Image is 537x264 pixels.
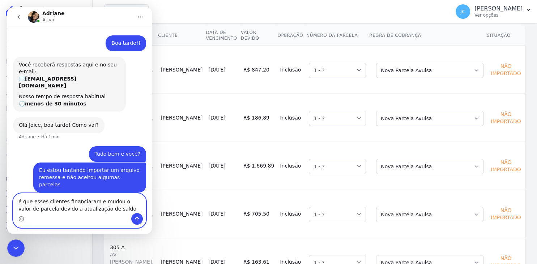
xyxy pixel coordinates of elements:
p: [PERSON_NAME] [474,5,523,12]
button: Selecionador de Emoji [11,209,17,215]
th: Valor devido [240,25,277,46]
td: [PERSON_NAME] [158,94,205,142]
textarea: Envie uma mensagem... [6,186,138,206]
div: Adriane diz… [6,110,139,139]
td: R$ 1.669,89 [240,142,277,190]
th: Número da Parcela [306,25,369,46]
div: Não importado [489,157,523,174]
span: JC [460,9,465,14]
iframe: Intercom live chat [7,7,152,234]
td: R$ 186,89 [240,94,277,142]
td: [DATE] [205,190,240,238]
div: Não importado [489,109,523,126]
a: Lotes [3,69,89,84]
a: Minha Carteira [3,101,89,116]
th: Situação [486,25,525,46]
td: [PERSON_NAME] [158,190,205,238]
button: JC [PERSON_NAME] Ver opções [450,1,537,22]
a: Negativação [3,149,89,163]
div: Operator diz… [6,50,139,111]
div: Adriane • Há 1min [12,127,52,132]
a: Crédito [3,133,89,147]
th: Regra de Cobrança [369,25,486,46]
td: Inclusão [277,190,306,238]
td: [PERSON_NAME] [158,142,205,190]
b: [EMAIL_ADDRESS][DOMAIN_NAME] [12,69,69,82]
iframe: Intercom live chat [7,239,25,257]
div: Joice diz… [6,28,139,50]
td: R$ 847,20 [240,46,277,94]
a: Recebíveis [3,186,89,201]
b: menos de 30 minutos [18,94,79,99]
td: Inclusão [277,142,306,190]
div: Nosso tempo de resposta habitual 🕒 [12,86,113,100]
p: Ver opções [474,12,523,18]
div: Olá Joice, boa tarde! Como vai? [12,114,91,122]
p: Ativo [35,9,47,16]
div: Não importado [489,61,523,78]
div: Plataformas [6,175,86,183]
div: Tudo bem e você? [88,143,133,151]
div: Você receberá respostas aqui e no seu e-mail:✉️[EMAIL_ADDRESS][DOMAIN_NAME]Nosso tempo de respost... [6,50,119,105]
td: [DATE] [205,46,240,94]
div: Olá Joice, boa tarde! Como vai?Adriane • Há 1min [6,110,97,126]
a: Parcelas [3,53,89,68]
td: [PERSON_NAME] [158,46,205,94]
div: Joice diz… [6,139,139,156]
button: Início [126,3,140,17]
a: Clientes [3,85,89,100]
a: 305 A [110,244,125,250]
div: Tudo bem e você? [82,139,139,155]
td: Inclusão [277,94,306,142]
div: Joice diz… [6,155,139,194]
div: Eu estou tentando importar um arquivo remessa e não aceitou algumas parcelas [26,155,139,185]
td: Inclusão [277,46,306,94]
div: Você receberá respostas aqui e no seu e-mail: ✉️ [12,54,113,82]
a: Transferências [3,117,89,131]
th: Operação [277,25,306,46]
a: Contratos [3,38,89,52]
div: Não importado [489,205,523,222]
div: Boa tarde!! [104,33,133,40]
td: R$ 705,50 [240,190,277,238]
div: Boa tarde!! [98,28,139,44]
div: Eu estou tentando importar um arquivo remessa e não aceitou algumas parcelas [32,160,133,181]
td: [DATE] [205,94,240,142]
th: Cliente [158,25,205,46]
a: Conta Hent [3,202,89,217]
button: Flex Inc [104,4,149,18]
button: Enviar uma mensagem [124,206,136,217]
a: Visão Geral [3,22,89,36]
td: [DATE] [205,142,240,190]
th: Data de Vencimento [205,25,240,46]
